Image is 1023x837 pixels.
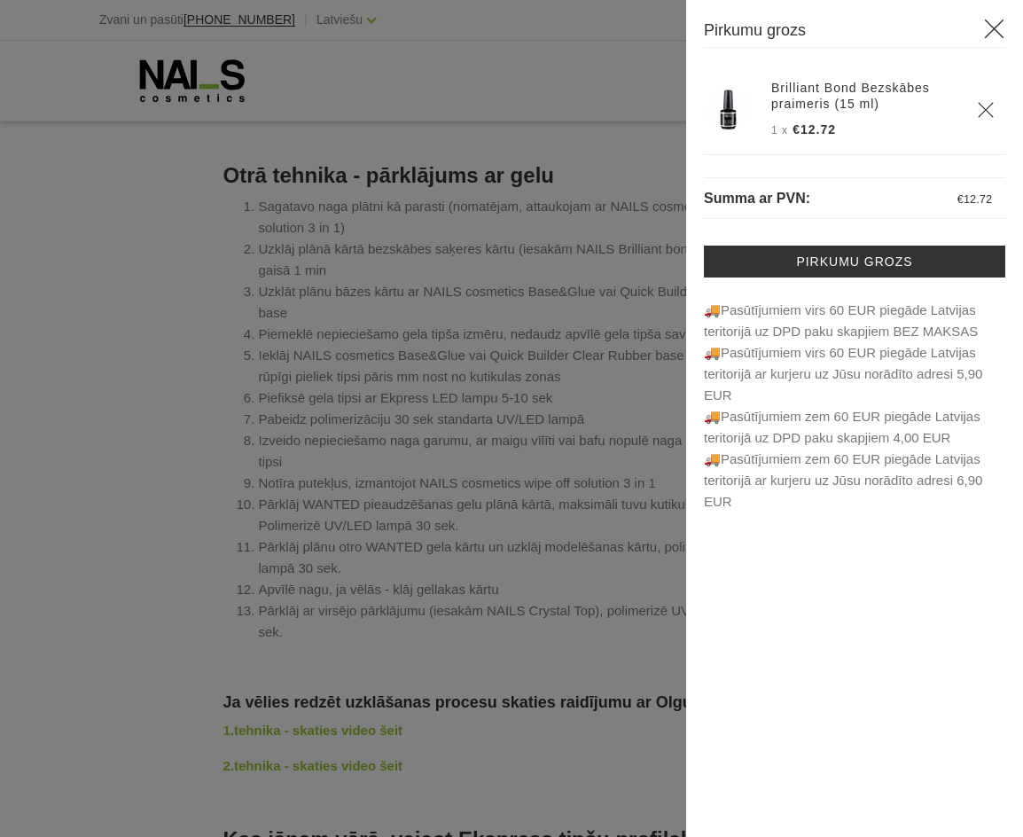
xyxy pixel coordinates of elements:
a: Brilliant Bond Bezskābes praimeris (15 ml) [771,80,956,112]
span: 1 x [771,124,788,137]
span: €12.72 [793,122,836,137]
a: Pirkumu grozs [704,246,1005,278]
a: Delete [977,101,995,119]
span: € [957,192,964,206]
h3: Pirkumu grozs [704,18,1005,48]
span: 12.72 [964,192,992,206]
span: Summa ar PVN: [704,191,810,206]
p: 🚚Pasūtījumiem virs 60 EUR piegāde Latvijas teritorijā uz DPD paku skapjiem BEZ MAKSAS 🚚Pasūt... [704,300,1005,512]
